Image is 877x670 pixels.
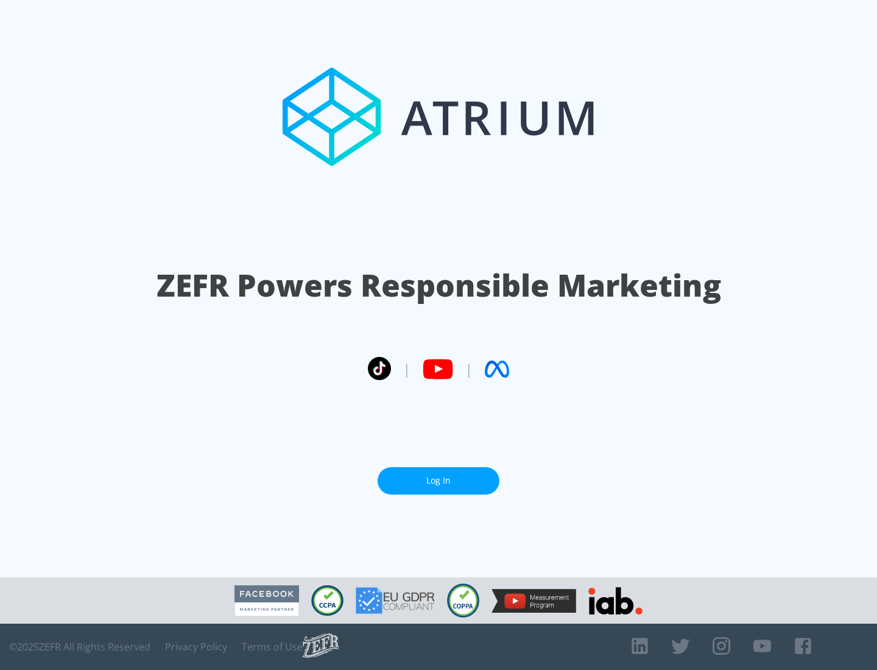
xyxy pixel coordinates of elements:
img: Facebook Marketing Partner [234,585,299,616]
a: Terms of Use [242,641,303,653]
img: COPPA Compliant [447,584,479,618]
span: | [465,360,473,378]
img: GDPR Compliant [356,587,435,614]
a: Privacy Policy [165,641,227,653]
span: | [403,360,410,378]
a: Log In [378,467,499,495]
h1: ZEFR Powers Responsible Marketing [157,264,721,306]
img: IAB [588,587,643,615]
img: CCPA Compliant [311,585,343,616]
span: © 2025 ZEFR All Rights Reserved [9,641,150,653]
img: YouTube Measurement Program [491,589,576,613]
